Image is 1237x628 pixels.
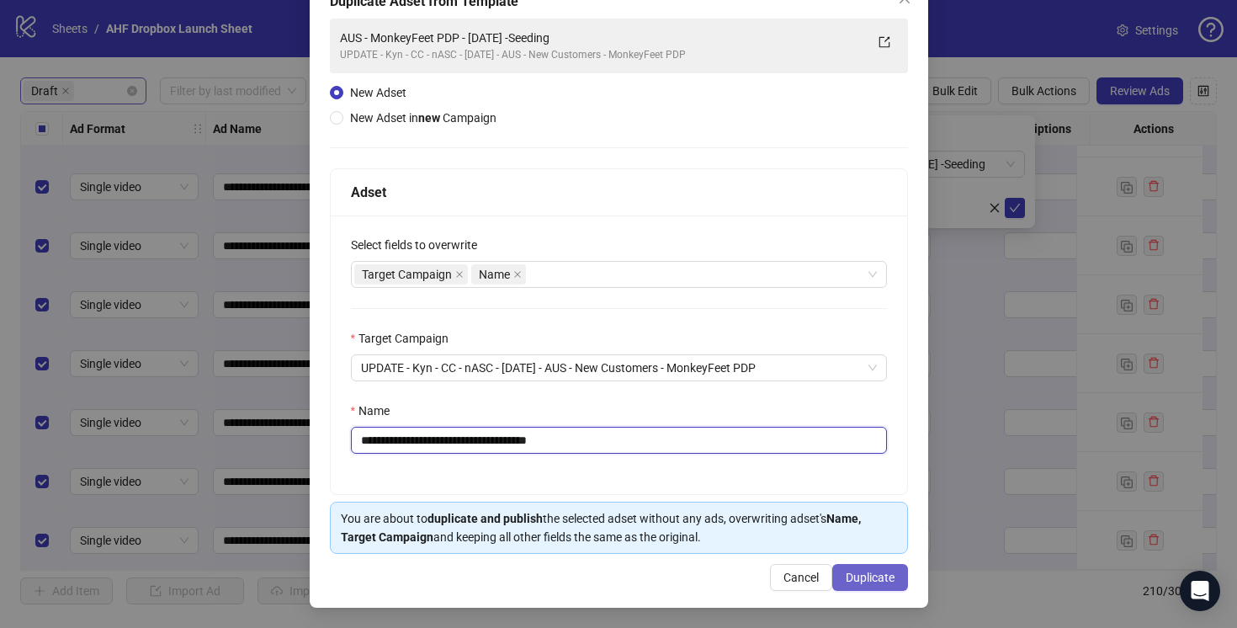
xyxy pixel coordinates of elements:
span: close [455,270,464,279]
button: Duplicate [832,564,908,591]
div: Open Intercom Messenger [1180,571,1220,611]
span: New Adset in Campaign [350,111,496,125]
strong: Name, Target Campaign [341,512,861,544]
span: Target Campaign [354,264,468,285]
span: close [513,270,522,279]
strong: new [418,111,440,125]
span: Name [479,265,510,284]
span: Target Campaign [362,265,452,284]
span: Name [471,264,526,285]
span: Duplicate [846,571,895,584]
div: You are about to the selected adset without any ads, overwriting adset's and keeping all other fi... [341,509,897,546]
span: export [879,36,890,48]
strong: duplicate and publish [427,512,543,525]
span: Cancel [783,571,819,584]
div: Adset [351,182,887,203]
label: Target Campaign [351,329,459,348]
div: UPDATE - Kyn - CC - nASC - [DATE] - AUS - New Customers - MonkeyFeet PDP [340,47,864,63]
button: Cancel [770,564,832,591]
label: Select fields to overwrite [351,236,488,254]
div: AUS - MonkeyFeet PDP - [DATE] -Seeding [340,29,864,47]
input: Name [351,427,887,454]
label: Name [351,402,401,420]
span: UPDATE - Kyn - CC - nASC - 7/17/25 - AUS - New Customers - MonkeyFeet PDP [361,355,877,381]
span: New Adset [350,86,406,99]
